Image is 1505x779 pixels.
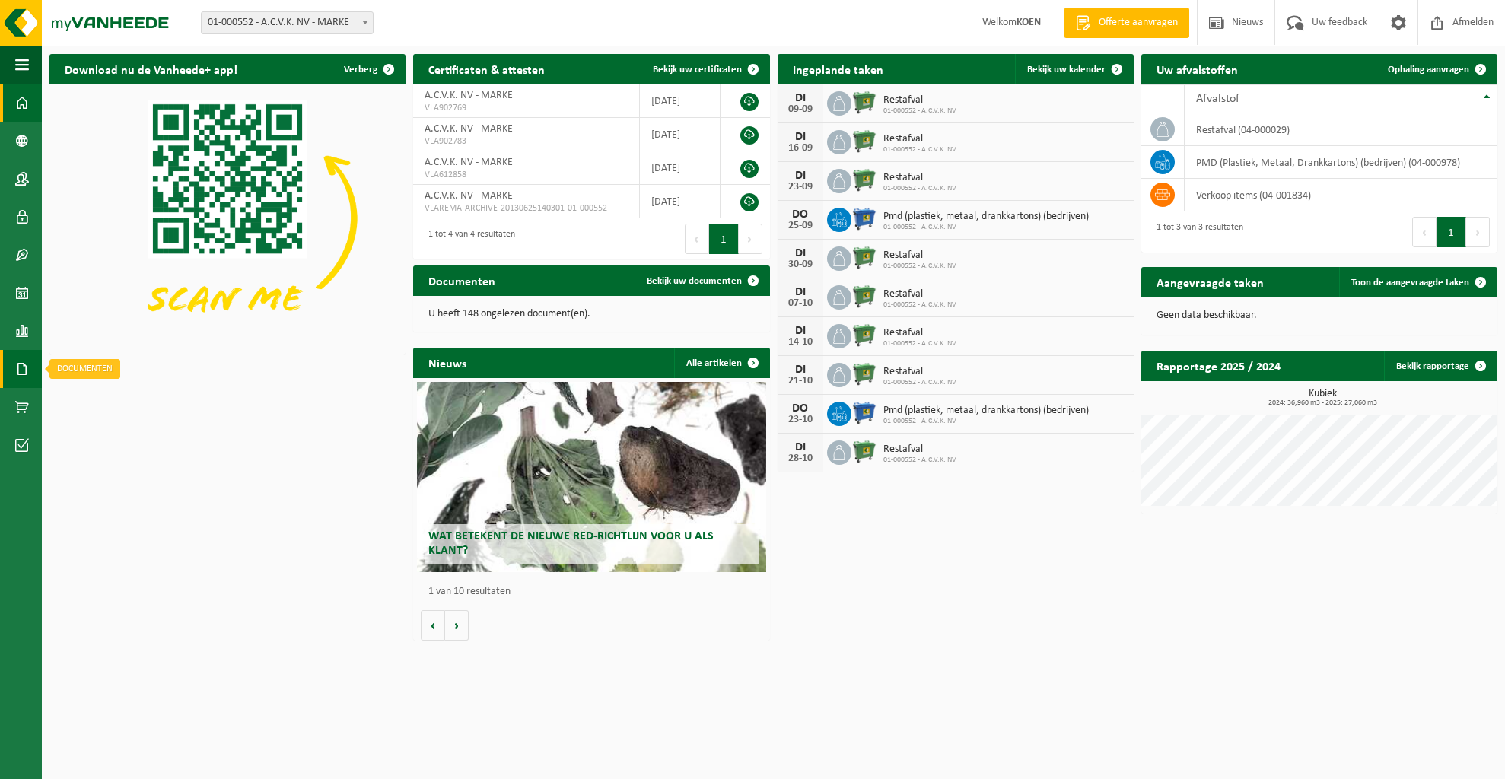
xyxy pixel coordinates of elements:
span: VLAREMA-ARCHIVE-20130625140301-01-000552 [425,202,628,215]
span: 2024: 36,960 m3 - 2025: 27,060 m3 [1149,399,1497,407]
td: [DATE] [640,151,721,185]
span: 01-000552 - A.C.V.K. NV [883,300,956,310]
span: Toon de aangevraagde taken [1351,278,1469,288]
span: Pmd (plastiek, metaal, drankkartons) (bedrijven) [883,405,1089,417]
span: Pmd (plastiek, metaal, drankkartons) (bedrijven) [883,211,1089,223]
p: Geen data beschikbaar. [1157,310,1482,321]
button: Next [1466,217,1490,247]
span: Restafval [883,444,956,456]
span: VLA902783 [425,135,628,148]
h2: Uw afvalstoffen [1141,54,1253,84]
a: Bekijk uw documenten [635,265,768,296]
span: Restafval [883,133,956,145]
span: A.C.V.K. NV - MARKE [425,190,513,202]
span: Bekijk uw kalender [1027,65,1106,75]
div: DI [785,325,816,337]
div: DI [785,364,816,376]
span: Restafval [883,366,956,378]
p: 1 van 10 resultaten [428,587,762,597]
span: Afvalstof [1196,93,1239,105]
div: DO [785,402,816,415]
span: Ophaling aanvragen [1388,65,1469,75]
div: 23-10 [785,415,816,425]
span: 01-000552 - A.C.V.K. NV [883,184,956,193]
div: 30-09 [785,259,816,270]
a: Ophaling aanvragen [1376,54,1496,84]
strong: KOEN [1017,17,1041,28]
span: Wat betekent de nieuwe RED-richtlijn voor u als klant? [428,530,714,557]
div: 1 tot 3 van 3 resultaten [1149,215,1243,249]
h2: Download nu de Vanheede+ app! [49,54,253,84]
td: restafval (04-000029) [1185,113,1497,146]
div: 25-09 [785,221,816,231]
div: 09-09 [785,104,816,115]
img: WB-0660-HPE-GN-01 [851,244,877,270]
div: DI [785,286,816,298]
div: 1 tot 4 van 4 resultaten [421,222,515,256]
span: Restafval [883,327,956,339]
span: Restafval [883,172,956,184]
h2: Ingeplande taken [778,54,899,84]
span: VLA612858 [425,169,628,181]
a: Bekijk uw kalender [1015,54,1132,84]
img: WB-0660-HPE-GN-01 [851,322,877,348]
button: 1 [1437,217,1466,247]
a: Toon de aangevraagde taken [1339,267,1496,297]
img: WB-0660-HPE-GN-01 [851,167,877,192]
div: 14-10 [785,337,816,348]
span: Offerte aanvragen [1095,15,1182,30]
div: DI [785,441,816,453]
img: WB-0660-HPE-BE-01 [851,399,877,425]
div: 28-10 [785,453,816,464]
div: DI [785,170,816,182]
img: WB-0660-HPE-GN-01 [851,361,877,386]
img: WB-0660-HPE-GN-01 [851,128,877,154]
img: WB-0660-HPE-GN-01 [851,89,877,115]
div: DI [785,92,816,104]
img: WB-0660-HPE-GN-01 [851,283,877,309]
span: 01-000552 - A.C.V.K. NV [883,107,956,116]
button: 1 [709,224,739,254]
img: Download de VHEPlus App [49,84,406,351]
a: Offerte aanvragen [1064,8,1189,38]
div: DO [785,208,816,221]
span: 01-000552 - A.C.V.K. NV - MARKE [201,11,374,34]
span: VLA902769 [425,102,628,114]
button: Previous [1412,217,1437,247]
td: [DATE] [640,118,721,151]
span: Verberg [344,65,377,75]
span: 01-000552 - A.C.V.K. NV [883,378,956,387]
div: 21-10 [785,376,816,386]
span: 01-000552 - A.C.V.K. NV [883,145,956,154]
span: A.C.V.K. NV - MARKE [425,90,513,101]
span: Bekijk uw documenten [647,276,742,286]
a: Alle artikelen [674,348,768,378]
span: 01-000552 - A.C.V.K. NV [883,223,1089,232]
span: 01-000552 - A.C.V.K. NV [883,339,956,348]
h2: Documenten [413,265,511,295]
span: Restafval [883,288,956,300]
span: A.C.V.K. NV - MARKE [425,123,513,135]
button: Next [739,224,762,254]
a: Wat betekent de nieuwe RED-richtlijn voor u als klant? [417,382,766,572]
span: 01-000552 - A.C.V.K. NV - MARKE [202,12,373,33]
span: 01-000552 - A.C.V.K. NV [883,262,956,271]
span: 01-000552 - A.C.V.K. NV [883,456,956,465]
div: 23-09 [785,182,816,192]
button: Previous [685,224,709,254]
span: Restafval [883,94,956,107]
h2: Certificaten & attesten [413,54,560,84]
a: Bekijk uw certificaten [641,54,768,84]
img: WB-0660-HPE-BE-01 [851,205,877,231]
a: Bekijk rapportage [1384,351,1496,381]
button: Vorige [421,610,445,641]
h2: Nieuws [413,348,482,377]
button: Volgende [445,610,469,641]
div: DI [785,131,816,143]
h3: Kubiek [1149,389,1497,407]
div: DI [785,247,816,259]
h2: Rapportage 2025 / 2024 [1141,351,1296,380]
td: [DATE] [640,185,721,218]
p: U heeft 148 ongelezen document(en). [428,309,754,320]
span: 01-000552 - A.C.V.K. NV [883,417,1089,426]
